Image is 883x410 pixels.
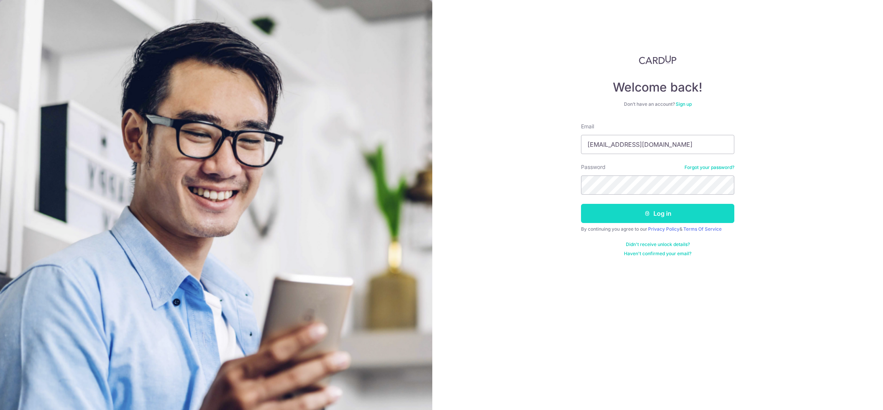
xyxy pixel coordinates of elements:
label: Password [581,163,606,171]
a: Haven't confirmed your email? [624,251,691,257]
div: Don’t have an account? [581,101,734,107]
img: CardUp Logo [639,55,676,64]
a: Didn't receive unlock details? [626,241,690,248]
div: By continuing you agree to our & [581,226,734,232]
a: Privacy Policy [648,226,679,232]
a: Sign up [676,101,692,107]
button: Log in [581,204,734,223]
h4: Welcome back! [581,80,734,95]
a: Forgot your password? [684,164,734,171]
a: Terms Of Service [683,226,722,232]
label: Email [581,123,594,130]
input: Enter your Email [581,135,734,154]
